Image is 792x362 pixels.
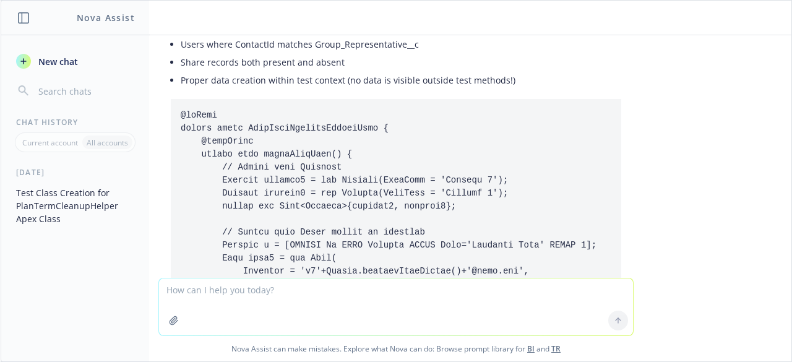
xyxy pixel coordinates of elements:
[87,137,128,148] p: All accounts
[36,55,78,68] span: New chat
[181,53,621,71] li: Share records both present and absent
[527,343,535,354] a: BI
[11,50,139,72] button: New chat
[11,183,139,229] button: Test Class Creation for PlanTermCleanupHelper Apex Class
[1,167,149,178] div: [DATE]
[36,82,134,100] input: Search chats
[77,11,135,24] h1: Nova Assist
[1,117,149,127] div: Chat History
[181,71,621,89] li: Proper data creation within test context (no data is visible outside test methods!)
[181,35,621,53] li: Users where ContactId matches Group_Representative__c
[551,343,561,354] a: TR
[6,336,786,361] span: Nova Assist can make mistakes. Explore what Nova can do: Browse prompt library for and
[22,137,78,148] p: Current account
